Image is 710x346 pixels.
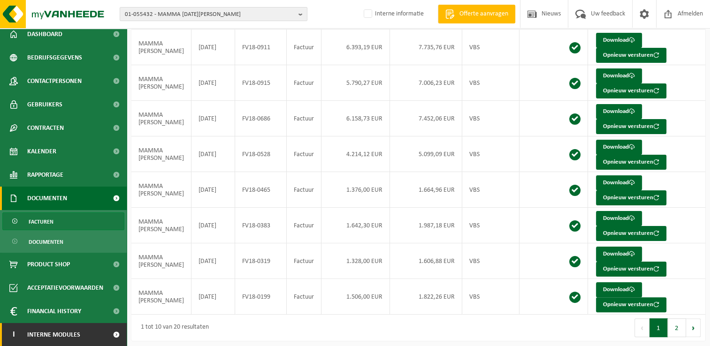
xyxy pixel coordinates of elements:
[235,65,287,101] td: FV18-0915
[596,155,666,170] button: Opnieuw versturen
[390,101,462,136] td: 7.452,06 EUR
[131,243,191,279] td: MAMMA [PERSON_NAME]
[27,187,67,210] span: Documenten
[27,253,70,276] span: Product Shop
[321,172,390,208] td: 1.376,00 EUR
[131,172,191,208] td: MAMMA [PERSON_NAME]
[686,318,701,337] button: Next
[191,243,235,279] td: [DATE]
[191,30,235,65] td: [DATE]
[191,65,235,101] td: [DATE]
[131,101,191,136] td: MAMMA [PERSON_NAME]
[462,243,519,279] td: VBS
[457,9,511,19] span: Offerte aanvragen
[131,65,191,101] td: MAMMA [PERSON_NAME]
[438,5,515,23] a: Offerte aanvragen
[390,279,462,315] td: 1.822,26 EUR
[191,172,235,208] td: [DATE]
[29,213,53,231] span: Facturen
[27,116,64,140] span: Contracten
[191,101,235,136] td: [DATE]
[27,140,56,163] span: Kalender
[191,208,235,243] td: [DATE]
[287,172,321,208] td: Factuur
[27,300,81,323] span: Financial History
[131,208,191,243] td: MAMMA [PERSON_NAME]
[235,30,287,65] td: FV18-0911
[668,318,686,337] button: 2
[191,136,235,172] td: [DATE]
[596,83,666,98] button: Opnieuw versturen
[362,7,424,21] label: Interne informatie
[634,318,649,337] button: Previous
[321,136,390,172] td: 4.214,12 EUR
[27,23,62,46] span: Dashboard
[390,172,462,208] td: 1.664,96 EUR
[120,7,307,21] button: 01-055432 - MAMMA [DATE][PERSON_NAME]
[27,276,103,300] span: Acceptatievoorwaarden
[596,68,642,83] a: Download
[596,104,642,119] a: Download
[390,136,462,172] td: 5.099,09 EUR
[287,101,321,136] td: Factuur
[2,233,124,250] a: Documenten
[462,279,519,315] td: VBS
[462,30,519,65] td: VBS
[596,175,642,190] a: Download
[596,262,666,277] button: Opnieuw versturen
[462,101,519,136] td: VBS
[235,243,287,279] td: FV18-0319
[2,212,124,230] a: Facturen
[287,243,321,279] td: Factuur
[321,30,390,65] td: 6.393,19 EUR
[136,319,209,336] div: 1 tot 10 van 20 resultaten
[321,65,390,101] td: 5.790,27 EUR
[131,136,191,172] td: MAMMA [PERSON_NAME]
[235,208,287,243] td: FV18-0383
[27,46,82,69] span: Bedrijfsgegevens
[462,172,519,208] td: VBS
[27,69,82,93] span: Contactpersonen
[596,33,642,48] a: Download
[287,279,321,315] td: Factuur
[27,163,63,187] span: Rapportage
[390,65,462,101] td: 7.006,23 EUR
[462,208,519,243] td: VBS
[390,30,462,65] td: 7.735,76 EUR
[462,65,519,101] td: VBS
[462,136,519,172] td: VBS
[287,136,321,172] td: Factuur
[596,282,642,297] a: Download
[235,136,287,172] td: FV18-0528
[235,172,287,208] td: FV18-0465
[321,243,390,279] td: 1.328,00 EUR
[287,208,321,243] td: Factuur
[596,297,666,312] button: Opnieuw versturen
[235,101,287,136] td: FV18-0686
[390,243,462,279] td: 1.606,88 EUR
[596,190,666,205] button: Opnieuw versturen
[596,119,666,134] button: Opnieuw versturen
[321,101,390,136] td: 6.158,73 EUR
[321,208,390,243] td: 1.642,30 EUR
[596,48,666,63] button: Opnieuw versturen
[596,140,642,155] a: Download
[235,279,287,315] td: FV18-0199
[191,279,235,315] td: [DATE]
[596,211,642,226] a: Download
[649,318,668,337] button: 1
[390,208,462,243] td: 1.987,18 EUR
[596,226,666,241] button: Opnieuw versturen
[321,279,390,315] td: 1.506,00 EUR
[287,30,321,65] td: Factuur
[596,247,642,262] a: Download
[287,65,321,101] td: Factuur
[27,93,62,116] span: Gebruikers
[131,30,191,65] td: MAMMA [PERSON_NAME]
[125,8,295,22] span: 01-055432 - MAMMA [DATE][PERSON_NAME]
[131,279,191,315] td: MAMMA [PERSON_NAME]
[29,233,63,251] span: Documenten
